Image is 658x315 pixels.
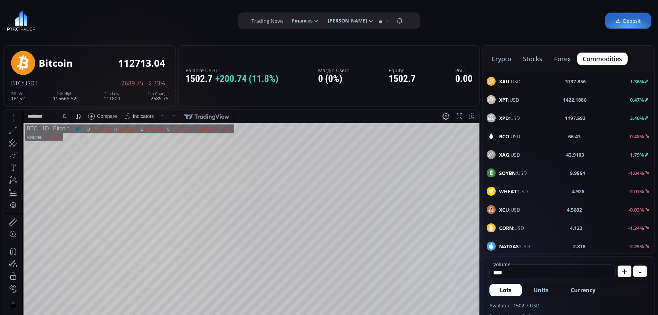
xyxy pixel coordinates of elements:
span: :USD [499,206,520,213]
span: -2.33% [147,80,165,86]
b: 3.40% [630,115,644,121]
div: 24h Low [104,92,120,96]
div: 3m [45,303,51,309]
span: Units [534,286,549,294]
div: 112713.04 [118,58,165,68]
span: Currency [571,286,595,294]
div: log [451,303,457,309]
b: SOYBN [499,170,516,176]
b: 9.9554 [570,169,585,177]
button: crypto [486,53,517,65]
div: 112713.04 [166,17,187,22]
b: -1.04% [628,170,644,176]
b: BCO [499,133,509,140]
b: XPT [499,96,508,103]
span: :USD [499,133,520,140]
b: -2.07% [628,188,644,195]
div: auto [462,303,471,309]
div: 16.594K [40,25,57,30]
b: -0.48% [628,133,644,140]
div: Go to [93,299,104,313]
div: Indicators [129,4,150,9]
div: Bitcoin [45,16,65,22]
span: Deposit [616,17,641,25]
div: 1m [56,303,63,309]
span: :USD [499,78,521,85]
span: +200.74 (11.8%) [215,74,278,84]
span: :USD [499,188,528,195]
button: Units [523,284,559,296]
label: PnL: [455,68,473,73]
button: Lots [489,284,522,296]
div: C [163,17,166,22]
div: 115232.29 [86,17,107,22]
div: 24h High [53,92,76,96]
button: - [633,266,647,277]
div: −2519.25 (−2.19%) [189,17,228,22]
button: 16:30:36 (UTC) [394,299,432,313]
div: 1d [78,303,84,309]
div: 0 (0%) [318,74,349,84]
span: Finances [287,14,313,28]
div: 5y [25,303,30,309]
div: 1D [34,16,45,22]
div: H [109,17,113,22]
div: 1502.7 [185,74,278,84]
span: :USD [499,169,527,177]
div: O [82,17,86,22]
label: Trading News [251,17,284,25]
b: 1.79% [630,151,644,158]
label: Balance USDT: [185,68,278,73]
b: 1422.1886 [563,96,587,103]
b: NATGAS [499,243,519,250]
div: D [59,4,62,9]
span: Lots [500,286,512,294]
span: :USD [499,96,519,103]
div: 1y [35,303,40,309]
div: 5d [68,303,74,309]
span: -2689.75 [120,80,143,86]
b: 0.47% [630,96,644,103]
button: commodities [577,53,628,65]
div: Bitcoin [39,58,73,68]
b: -2.25% [628,243,644,250]
span: :USD [499,243,530,250]
img: LOGO [7,10,36,31]
span: BTC [11,79,22,87]
div: L [136,17,139,22]
button: forex [549,53,576,65]
label: Equity: [389,68,416,73]
div: -2689.75 [147,92,169,101]
b: 3737.856 [565,78,586,85]
b: 1197.592 [565,114,585,122]
b: 4.122 [570,224,582,232]
span: :USDT [22,79,38,87]
b: WHEAT [499,188,517,195]
b: XCU [499,206,509,213]
div: Volume [22,25,37,30]
span: :USD [499,224,524,232]
div: 111800 [104,92,120,101]
span: 16:30:36 (UTC) [397,303,430,309]
label: Available: 1502.7 USD [489,302,647,309]
b: XAG [499,151,509,158]
b: -1.34% [628,225,644,231]
a: Deposit [605,13,651,29]
span: :USD [499,151,520,158]
div: 18152 [11,92,26,101]
b: 43.9103 [566,151,584,158]
b: CORN [499,225,513,231]
b: 1.36% [630,78,644,85]
span: [PERSON_NAME] [323,14,367,28]
div: 111800.00 [139,17,160,22]
b: 2.818 [573,243,585,250]
b: -0.03% [628,206,644,213]
div: BTC [22,16,34,22]
button: stocks [517,53,548,65]
span: :USD [499,114,520,122]
button: + [618,266,631,277]
b: 66.43 [568,133,581,140]
div: 115665.52 [53,92,76,101]
div: Market open [70,16,77,22]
